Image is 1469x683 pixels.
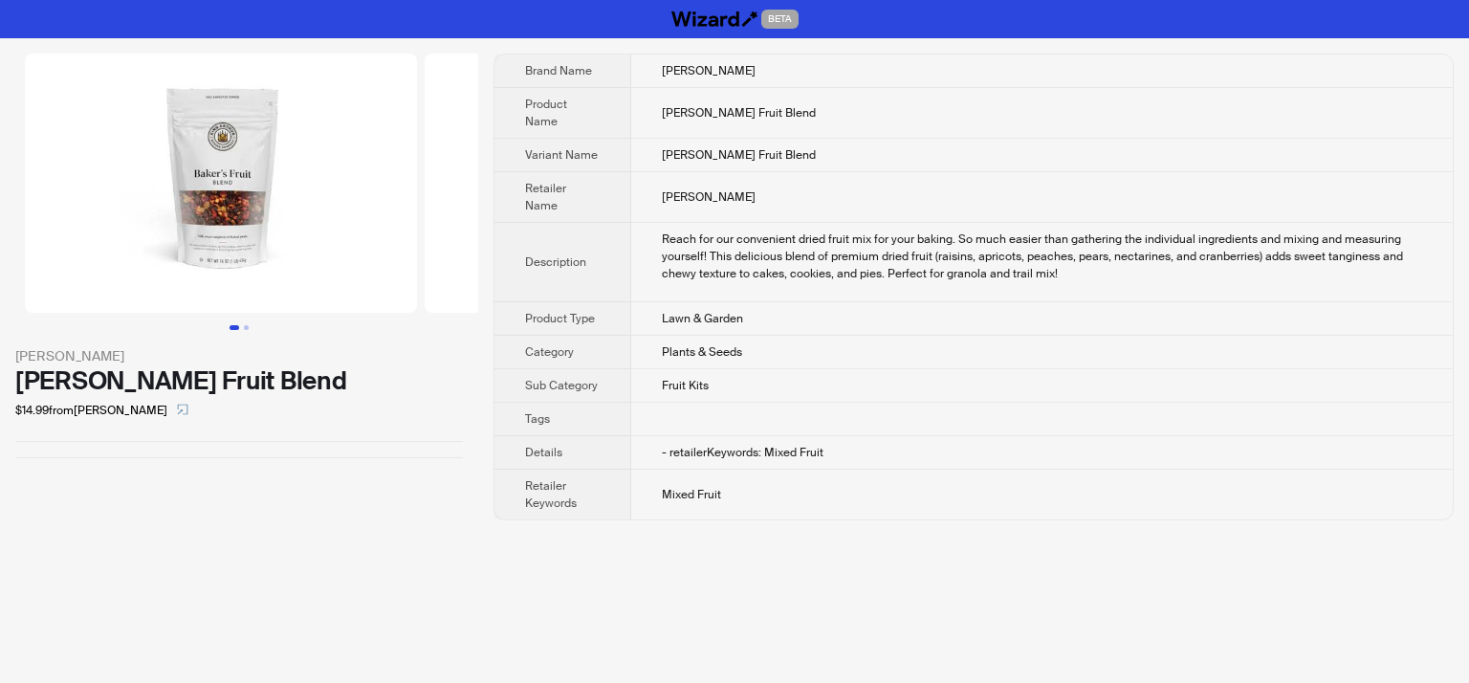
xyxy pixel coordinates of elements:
button: Go to slide 1 [230,325,239,330]
span: Category [525,344,574,360]
img: Baker's Fruit Blend Baker's Fruit Blend image 2 [425,54,817,313]
span: [PERSON_NAME] Fruit Blend [662,147,816,163]
span: Product Name [525,97,567,129]
span: Lawn & Garden [662,311,743,326]
span: BETA [761,10,799,29]
div: [PERSON_NAME] Fruit Blend [15,366,463,395]
span: [PERSON_NAME] [662,189,756,205]
span: Retailer Keywords [525,478,577,511]
button: Go to slide 2 [244,325,249,330]
span: [PERSON_NAME] [662,63,756,78]
span: select [177,404,188,415]
div: $14.99 from [PERSON_NAME] [15,395,463,426]
span: [PERSON_NAME] Fruit Blend [662,105,816,121]
img: Baker's Fruit Blend Baker's Fruit Blend image 1 [25,54,417,313]
span: Tags [525,411,550,427]
div: Reach for our convenient dried fruit mix for your baking. So much easier than gathering the indiv... [662,231,1422,282]
div: [PERSON_NAME] [15,345,463,366]
span: - retailerKeywords: Mixed Fruit [662,445,823,460]
span: Brand Name [525,63,592,78]
span: Details [525,445,562,460]
span: Plants & Seeds [662,344,742,360]
span: Variant Name [525,147,598,163]
span: Retailer Name [525,181,566,213]
span: Sub Category [525,378,598,393]
span: Description [525,254,586,270]
span: Product Type [525,311,595,326]
span: Fruit Kits [662,378,709,393]
span: Mixed Fruit [662,487,721,502]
